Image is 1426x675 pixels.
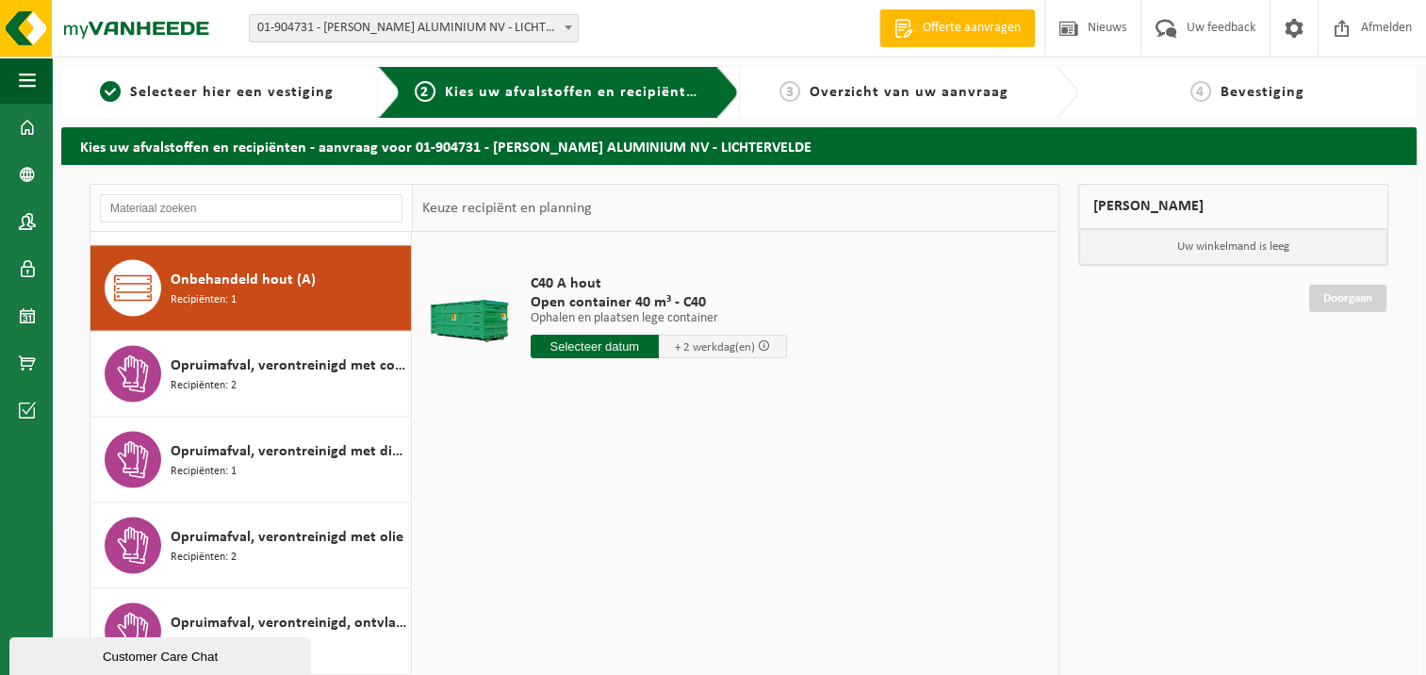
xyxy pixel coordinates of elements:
[171,462,237,480] span: Recipiënten: 1
[675,341,755,354] span: + 2 werkdag(en)
[90,588,412,674] button: Opruimafval, verontreinigd, ontvlambaar Recipiënten: 3
[531,293,787,312] span: Open container 40 m³ - C40
[171,354,406,376] span: Opruimafval, verontreinigd met corrosieve producten
[1190,81,1211,102] span: 4
[171,376,237,394] span: Recipiënten: 2
[531,312,787,325] p: Ophalen en plaatsen lege container
[90,245,412,331] button: Onbehandeld hout (A) Recipiënten: 1
[1221,85,1304,100] span: Bevestiging
[879,9,1035,47] a: Offerte aanvragen
[1309,285,1386,312] a: Doorgaan
[171,268,316,290] span: Onbehandeld hout (A)
[1078,184,1389,229] div: [PERSON_NAME]
[171,548,237,566] span: Recipiënten: 2
[779,81,800,102] span: 3
[130,85,334,100] span: Selecteer hier een vestiging
[61,127,1417,164] h2: Kies uw afvalstoffen en recipiënten - aanvraag voor 01-904731 - [PERSON_NAME] ALUMINIUM NV - LICH...
[531,335,659,358] input: Selecteer datum
[171,525,403,548] span: Opruimafval, verontreinigd met olie
[171,439,406,462] span: Opruimafval, verontreinigd met diverse gevaarlijke afvalstoffen
[9,634,315,675] iframe: chat widget
[249,14,579,42] span: 01-904731 - REMI CLAEYS ALUMINIUM NV - LICHTERVELDE
[90,331,412,417] button: Opruimafval, verontreinigd met corrosieve producten Recipiënten: 2
[171,290,237,308] span: Recipiënten: 1
[531,274,787,293] span: C40 A hout
[1079,229,1388,265] p: Uw winkelmand is leeg
[71,81,363,104] a: 1Selecteer hier een vestiging
[90,502,412,588] button: Opruimafval, verontreinigd met olie Recipiënten: 2
[810,85,1008,100] span: Overzicht van uw aanvraag
[250,15,578,41] span: 01-904731 - REMI CLAEYS ALUMINIUM NV - LICHTERVELDE
[100,194,402,222] input: Materiaal zoeken
[90,417,412,502] button: Opruimafval, verontreinigd met diverse gevaarlijke afvalstoffen Recipiënten: 1
[413,185,601,232] div: Keuze recipiënt en planning
[445,85,704,100] span: Kies uw afvalstoffen en recipiënten
[171,611,406,634] span: Opruimafval, verontreinigd, ontvlambaar
[415,81,435,102] span: 2
[100,81,121,102] span: 1
[918,19,1025,38] span: Offerte aanvragen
